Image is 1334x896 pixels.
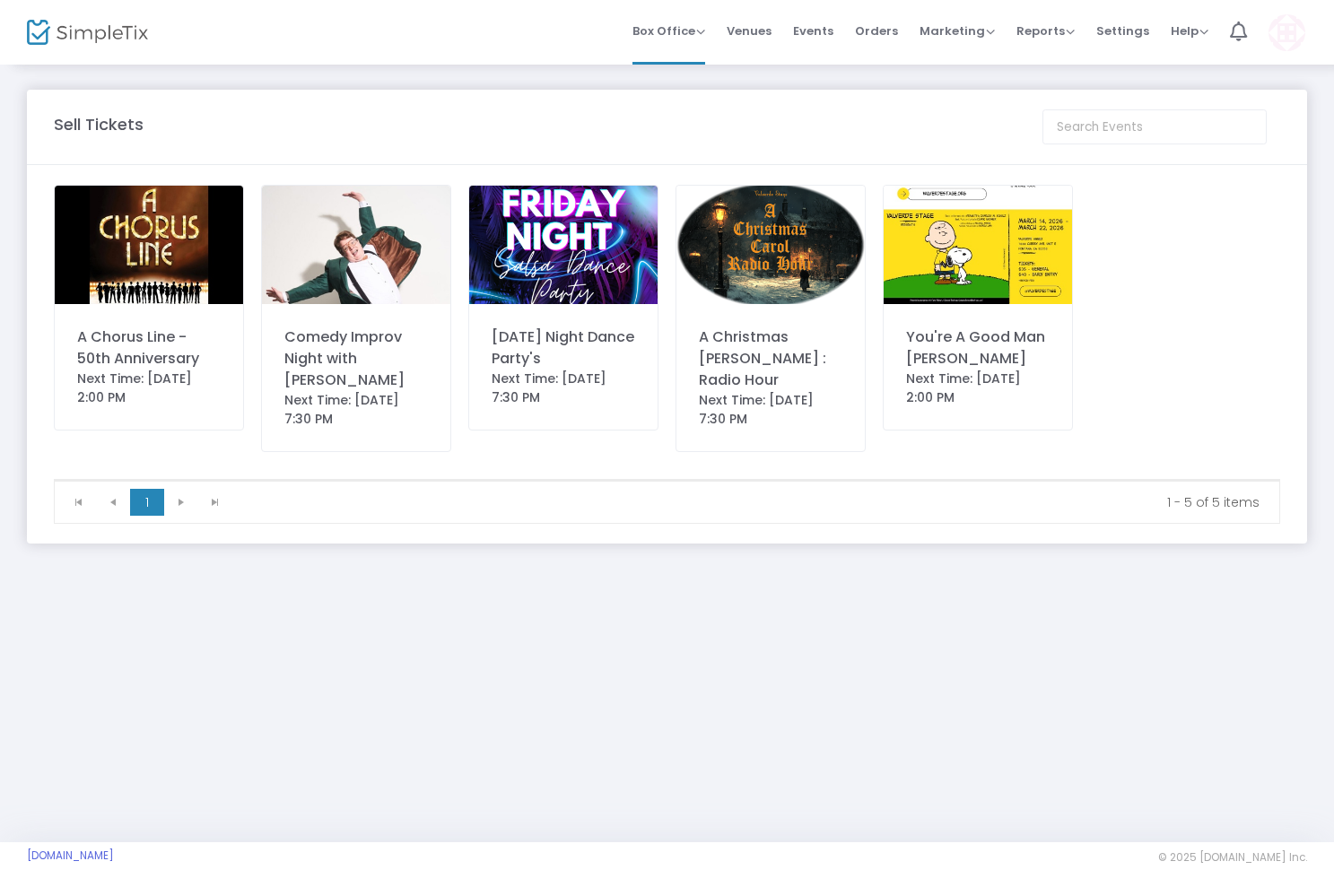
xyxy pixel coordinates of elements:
div: Next Time: [DATE] 2:00 PM [77,370,221,407]
span: © 2025 [DOMAIN_NAME] Inc. [1158,850,1307,865]
img: GMCBSocialMediaPost-1080x1080px.jpg [884,186,1072,304]
img: AChorusLineposter.jpg [55,186,243,304]
m-panel-title: Sell Tickets [54,112,144,136]
span: Orders [855,8,898,54]
a: [DOMAIN_NAME] [27,848,114,863]
div: A Chorus Line - 50th Anniversary [77,326,221,370]
span: Reports [1016,22,1075,39]
div: Next Time: [DATE] 7:30 PM [699,391,842,429]
img: AChristmasCarolRadioLogo.png [676,186,865,304]
span: Marketing [920,22,995,39]
span: Events [793,8,833,54]
span: Venues [727,8,772,54]
img: Screenshot2025-08-06at12.31.45PM.png [469,186,658,304]
input: Search Events [1042,109,1267,144]
span: Page 1 [130,489,164,516]
kendo-pager-info: 1 - 5 of 5 items [245,493,1260,511]
div: A Christmas [PERSON_NAME] : Radio Hour [699,326,842,391]
span: Help [1171,22,1208,39]
div: Comedy Improv Night with [PERSON_NAME] [284,326,428,391]
div: Next Time: [DATE] 2:00 PM [906,370,1050,407]
div: [DATE] Night Dance Party's [492,326,635,370]
span: Box Office [632,22,705,39]
div: Data table [55,480,1279,481]
img: 638759752270253369JackMcDonaldProPhoto-700x1050.jpg [262,186,450,304]
span: Settings [1096,8,1149,54]
div: Next Time: [DATE] 7:30 PM [284,391,428,429]
div: Next Time: [DATE] 7:30 PM [492,370,635,407]
div: You're A Good Man [PERSON_NAME] [906,326,1050,370]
